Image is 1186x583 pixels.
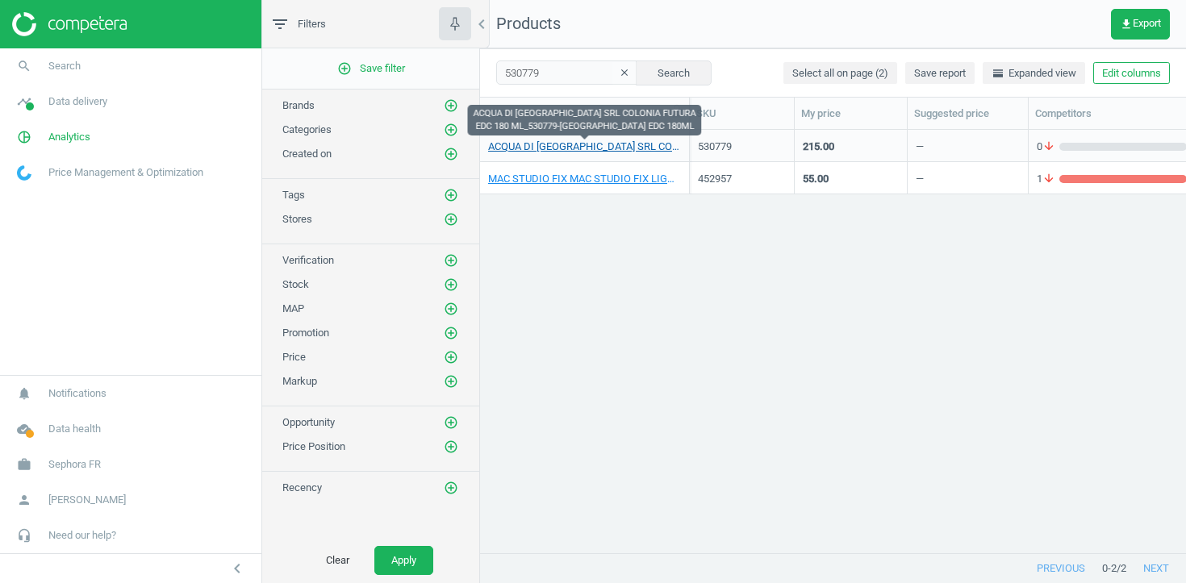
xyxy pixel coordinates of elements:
[1042,172,1055,186] i: arrow_downward
[9,122,40,152] i: pie_chart_outlined
[9,485,40,515] i: person
[914,66,966,81] span: Save report
[783,62,897,85] button: Select all on page (2)
[48,130,90,144] span: Analytics
[1020,554,1102,583] button: previous
[914,106,1021,121] div: Suggested price
[472,15,491,34] i: chevron_left
[228,559,247,578] i: chevron_left
[443,277,459,293] button: add_circle_outline
[444,374,458,389] i: add_circle_outline
[282,351,306,363] span: Price
[443,98,459,114] button: add_circle_outline
[1102,561,1117,576] span: 0 - 2
[48,386,106,401] span: Notifications
[444,277,458,292] i: add_circle_outline
[282,189,305,201] span: Tags
[1037,140,1059,154] span: 0
[217,558,257,579] button: chevron_left
[792,66,888,81] span: Select all on page (2)
[444,98,458,113] i: add_circle_outline
[1117,561,1126,576] span: / 2
[444,212,458,227] i: add_circle_outline
[48,493,126,507] span: [PERSON_NAME]
[619,67,630,78] i: clear
[443,187,459,203] button: add_circle_outline
[270,15,290,34] i: filter_list
[801,106,900,121] div: My price
[803,140,834,154] div: 215.00
[443,480,459,496] button: add_circle_outline
[9,449,40,480] i: work
[48,528,116,543] span: Need our help?
[636,60,712,85] button: Search
[48,422,101,436] span: Data health
[444,253,458,268] i: add_circle_outline
[337,61,352,76] i: add_circle_outline
[1126,554,1186,583] button: next
[443,211,459,227] button: add_circle_outline
[444,326,458,340] i: add_circle_outline
[444,123,458,137] i: add_circle_outline
[9,414,40,444] i: cloud_done
[992,66,1076,81] span: Expanded view
[17,165,31,181] img: wGWNvw8QSZomAAAAABJRU5ErkJggg==
[282,123,332,135] span: Categories
[282,416,335,428] span: Opportunity
[282,254,334,266] span: Verification
[1042,140,1055,154] i: arrow_downward
[983,62,1085,85] button: horizontal_splitExpanded view
[444,147,458,161] i: add_circle_outline
[282,99,315,111] span: Brands
[444,439,458,454] i: add_circle_outline
[443,414,459,431] button: add_circle_outline
[9,51,40,81] i: search
[443,373,459,389] button: add_circle_outline
[468,105,702,135] div: ACQUA DI [GEOGRAPHIC_DATA] SRL COLONIA FUTURA EDC 180 ML_530779-[GEOGRAPHIC_DATA] EDC 180ML
[1120,18,1133,31] i: get_app
[262,52,479,85] button: add_circle_outlineSave filter
[309,546,366,575] button: Clear
[337,61,405,76] span: Save filter
[444,302,458,316] i: add_circle_outline
[496,60,637,85] input: SKU/Title search
[443,301,459,317] button: add_circle_outline
[1093,62,1170,85] button: Edit columns
[282,327,329,339] span: Promotion
[443,252,459,269] button: add_circle_outline
[12,12,127,36] img: ajHJNr6hYgQAAAAASUVORK5CYII=
[1037,172,1059,186] span: 1
[443,325,459,341] button: add_circle_outline
[282,148,332,160] span: Created on
[905,62,975,85] button: Save report
[48,59,81,73] span: Search
[9,378,40,409] i: notifications
[1111,9,1170,40] button: get_appExport
[443,122,459,138] button: add_circle_outline
[444,188,458,202] i: add_circle_outline
[443,146,459,162] button: add_circle_outline
[488,172,681,186] a: MAC STUDIO FIX MAC STUDIO FIX LIGHT/MEDIUM_452957-STUDIO FIX MAC STUDIO FIX LIGHT/MEDIUM
[444,481,458,495] i: add_circle_outline
[9,520,40,551] i: headset_mic
[444,415,458,430] i: add_circle_outline
[496,14,561,33] span: Products
[696,106,787,121] div: SKU
[9,86,40,117] i: timeline
[443,439,459,455] button: add_circle_outline
[443,349,459,365] button: add_circle_outline
[698,140,786,154] div: 530779
[48,457,101,472] span: Sephora FR
[488,140,681,154] a: ACQUA DI [GEOGRAPHIC_DATA] SRL COLONIA FUTURA EDC 180 ML_530779-[GEOGRAPHIC_DATA] EDC 180ML
[444,350,458,364] i: add_circle_outline
[1120,18,1161,31] span: Export
[282,481,322,493] span: Recency
[282,440,345,452] span: Price Position
[48,94,107,109] span: Data delivery
[992,67,1004,80] i: horizontal_split
[298,17,326,31] span: Filters
[374,546,433,575] button: Apply
[282,302,304,314] span: MAP
[803,172,829,186] div: 55.00
[916,140,924,160] div: —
